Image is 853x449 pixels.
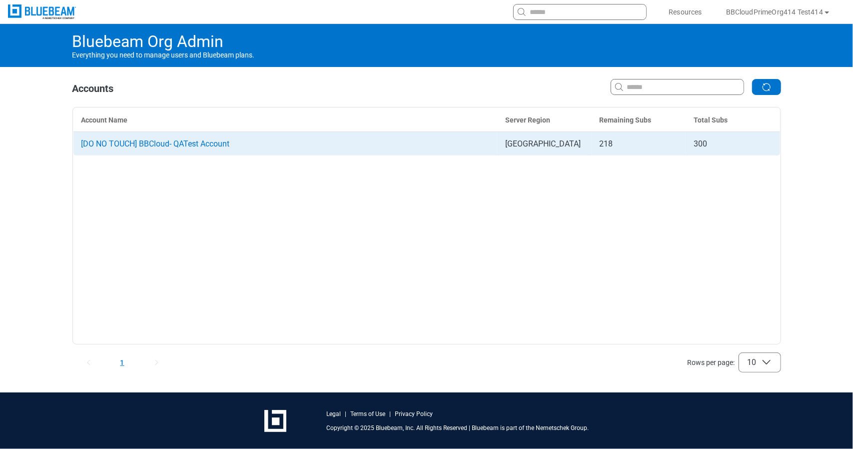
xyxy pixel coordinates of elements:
span: [DO NO TOUCH] BBCloud- QATest Account [81,139,230,148]
td: [GEOGRAPHIC_DATA] [497,132,592,156]
button: Resources [657,4,714,20]
a: Legal [326,410,341,418]
button: Previous Page [72,354,104,370]
a: Privacy Policy [395,410,433,418]
h1: Bluebeam Org Admin [72,32,781,51]
button: Rows per page [739,352,781,372]
button: Next Page [140,354,172,370]
p: Copyright © 2025 Bluebeam, Inc. All Rights Reserved | Bluebeam is part of the Nemetschek Group. [326,424,589,432]
div: Account Name [81,115,490,125]
td: 218 [592,132,686,156]
button: BBCloudPrimeOrg414 Test414 [714,4,843,20]
div: | | [326,410,433,418]
td: 300 [686,132,780,156]
span: 10 [747,357,756,367]
h1: Accounts [72,83,114,99]
img: Bluebeam, Inc. [8,4,76,19]
table: bb-data-table [73,107,781,156]
a: Terms of Use [350,410,385,418]
div: Server Region [505,115,584,125]
span: Rows per page : [687,358,735,366]
button: 1 [108,354,136,370]
div: Everything you need to manage users and Bluebeam plans. [64,24,789,67]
